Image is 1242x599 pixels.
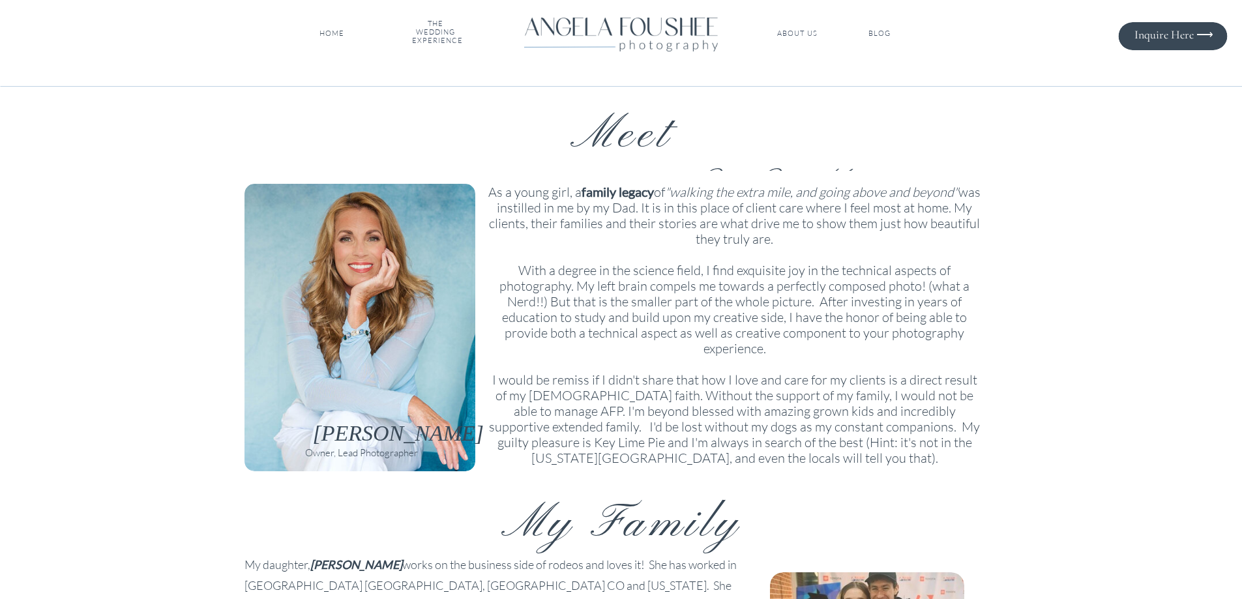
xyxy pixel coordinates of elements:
h3: My Family [368,497,875,535]
i: [PERSON_NAME] [310,557,402,572]
b: family legacy [582,184,654,199]
a: BLOG [856,29,904,38]
a: THE WEDDINGEXPERIENCE [412,20,460,48]
i: [PERSON_NAME] [313,421,484,445]
a: Inquire Here ⟶ [1123,28,1213,41]
p: Owner, Lead Photographer [305,444,425,459]
nav: THE WEDDING EXPERIENCE [412,20,460,48]
p: As a young girl, a of was instilled in me by my Dad. It is in this place of client care where I f... [487,184,983,461]
a: ABOUT US [776,29,820,38]
a: HOME [317,29,347,38]
i: "walking the extra mile, and going above and beyond" [665,184,958,200]
h1: Meet [PERSON_NAME] [465,108,778,139]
